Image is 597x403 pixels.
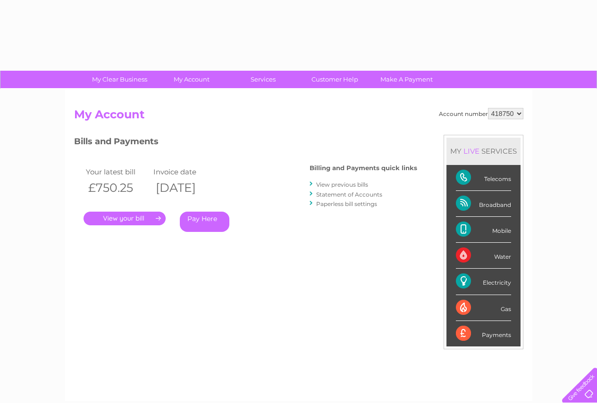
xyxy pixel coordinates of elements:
[224,71,302,88] a: Services
[456,269,511,295] div: Electricity
[296,71,374,88] a: Customer Help
[152,71,230,88] a: My Account
[316,191,382,198] a: Statement of Accounts
[446,138,521,164] div: MY SERVICES
[368,71,446,88] a: Make A Payment
[462,147,481,156] div: LIVE
[456,295,511,321] div: Gas
[74,135,417,151] h3: Bills and Payments
[84,178,151,197] th: £750.25
[151,165,219,178] td: Invoice date
[180,212,229,232] a: Pay Here
[316,181,368,188] a: View previous bills
[456,321,511,346] div: Payments
[84,165,151,178] td: Your latest bill
[151,178,219,197] th: [DATE]
[456,191,511,217] div: Broadband
[84,212,166,225] a: .
[310,164,417,172] h4: Billing and Payments quick links
[456,165,511,191] div: Telecoms
[81,71,159,88] a: My Clear Business
[439,108,523,119] div: Account number
[316,200,377,207] a: Paperless bill settings
[456,243,511,269] div: Water
[456,217,511,243] div: Mobile
[74,108,523,126] h2: My Account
